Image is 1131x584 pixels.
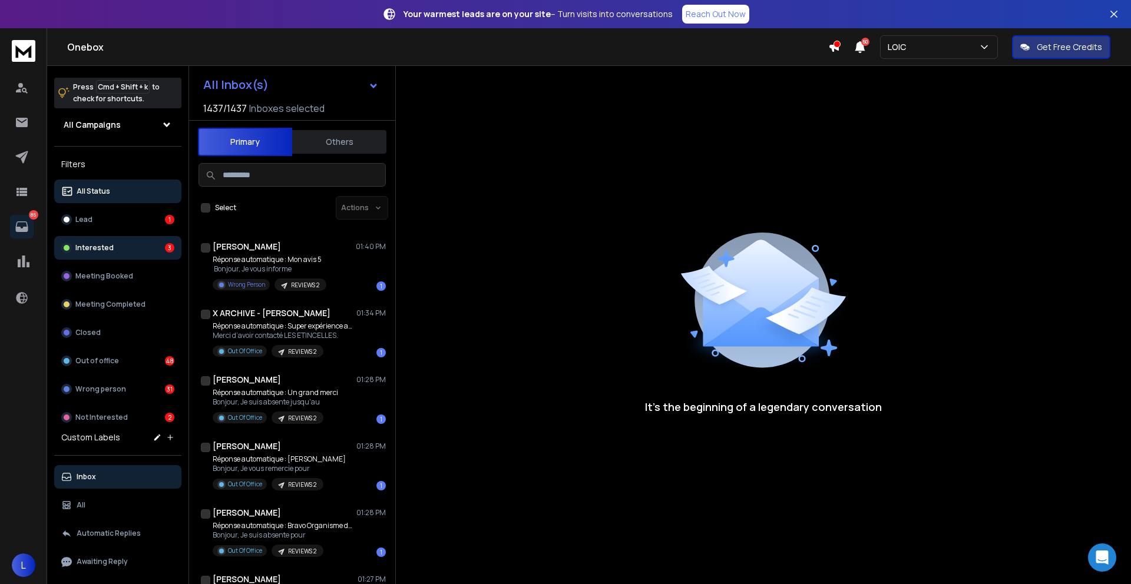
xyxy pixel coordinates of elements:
[77,187,110,196] p: All Status
[213,530,354,540] p: Bonjour, Je suis absente pour
[75,300,145,309] p: Meeting Completed
[376,281,386,291] div: 1
[358,575,386,584] p: 01:27 PM
[213,507,281,519] h1: [PERSON_NAME]
[288,547,316,556] p: REVIEWS 2
[682,5,749,24] a: Reach Out Now
[54,321,181,344] button: Closed
[404,8,673,20] p: – Turn visits into conversations
[194,73,388,97] button: All Inbox(s)
[213,464,346,473] p: Bonjour, Je vous remercie pour
[213,331,354,340] p: Merci d’avoir contacté ‎LES ETINCELLES‎.
[96,80,150,94] span: Cmd + Shift + k
[288,414,316,423] p: REVIEWS 2
[77,472,96,482] p: Inbox
[376,481,386,490] div: 1
[213,521,354,530] p: Réponse automatique : Bravo Organisme dautorglementation
[228,347,262,356] p: Out Of Office
[376,414,386,424] div: 1
[356,508,386,517] p: 01:28 PM
[54,156,181,172] h3: Filters
[54,377,181,401] button: Wrong person31
[54,113,181,137] button: All Campaigns
[75,328,101,337] p: Closed
[54,264,181,288] button: Meeting Booked
[54,293,181,316] button: Meeting Completed
[77,557,128,566] p: Awaiting Reply
[213,307,330,319] h1: X ARCHIVE - [PERSON_NAME]
[198,128,292,156] button: Primary
[213,321,354,331] p: Réponse automatique : Super expérience avec
[356,375,386,384] p: 01:28 PM
[67,40,828,54] h1: Onebox
[213,241,281,253] h1: [PERSON_NAME]
[376,547,386,557] div: 1
[203,101,247,115] span: 1437 / 1437
[75,243,114,253] p: Interested
[203,79,269,91] h1: All Inbox(s)
[861,38,869,46] span: 50
[249,101,325,115] h3: Inboxes selected
[215,203,236,213] label: Select
[75,215,92,224] p: Lead
[1012,35,1110,59] button: Get Free Credits
[54,406,181,429] button: Not Interested2
[12,553,35,577] button: L
[356,242,386,251] p: 01:40 PM
[75,384,126,394] p: Wrong person
[288,347,316,356] p: REVIEWS 2
[404,8,551,19] strong: Your warmest leads are on your site
[213,388,338,397] p: Réponse automatique : Un grand merci
[1088,543,1116,572] div: Open Intercom Messenger
[75,413,128,422] p: Not Interested
[228,546,262,555] p: Out Of Office
[54,236,181,260] button: Interested3
[165,384,174,394] div: 31
[213,397,338,407] p: Bonjour, Je suis absente jusqu'au
[213,440,281,452] h1: [PERSON_NAME]
[356,308,386,318] p: 01:34 PM
[61,432,120,443] h3: Custom Labels
[645,399,882,415] p: It’s the beginning of a legendary conversation
[75,356,119,366] p: Out of office
[376,348,386,357] div: 1
[228,280,265,289] p: Wrong Person
[686,8,746,20] p: Reach Out Now
[77,529,141,538] p: Automatic Replies
[165,413,174,422] div: 2
[10,215,34,238] a: 85
[77,500,85,510] p: All
[54,465,181,489] button: Inbox
[64,119,121,131] h1: All Campaigns
[888,41,911,53] p: LOIC
[54,180,181,203] button: All Status
[288,480,316,489] p: REVIEWS 2
[165,243,174,253] div: 3
[54,493,181,517] button: All
[165,356,174,366] div: 48
[356,442,386,451] p: 01:28 PM
[29,210,38,220] p: 85
[54,349,181,373] button: Out of office48
[213,255,326,264] p: Réponse automatique : Mon avis 5
[165,215,174,224] div: 1
[228,480,262,489] p: Out Of Office
[54,550,181,573] button: Awaiting Reply
[54,522,181,545] button: Automatic Replies
[12,40,35,62] img: logo
[54,208,181,231] button: Lead1
[213,264,326,274] p: Bonjour, Je vous informe
[1037,41,1102,53] p: Get Free Credits
[213,454,346,464] p: Réponse automatique : [PERSON_NAME]
[73,81,160,105] p: Press to check for shortcuts.
[228,413,262,422] p: Out Of Office
[75,271,133,281] p: Meeting Booked
[291,281,319,290] p: REVIEWS 2
[292,129,386,155] button: Others
[213,374,281,386] h1: [PERSON_NAME]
